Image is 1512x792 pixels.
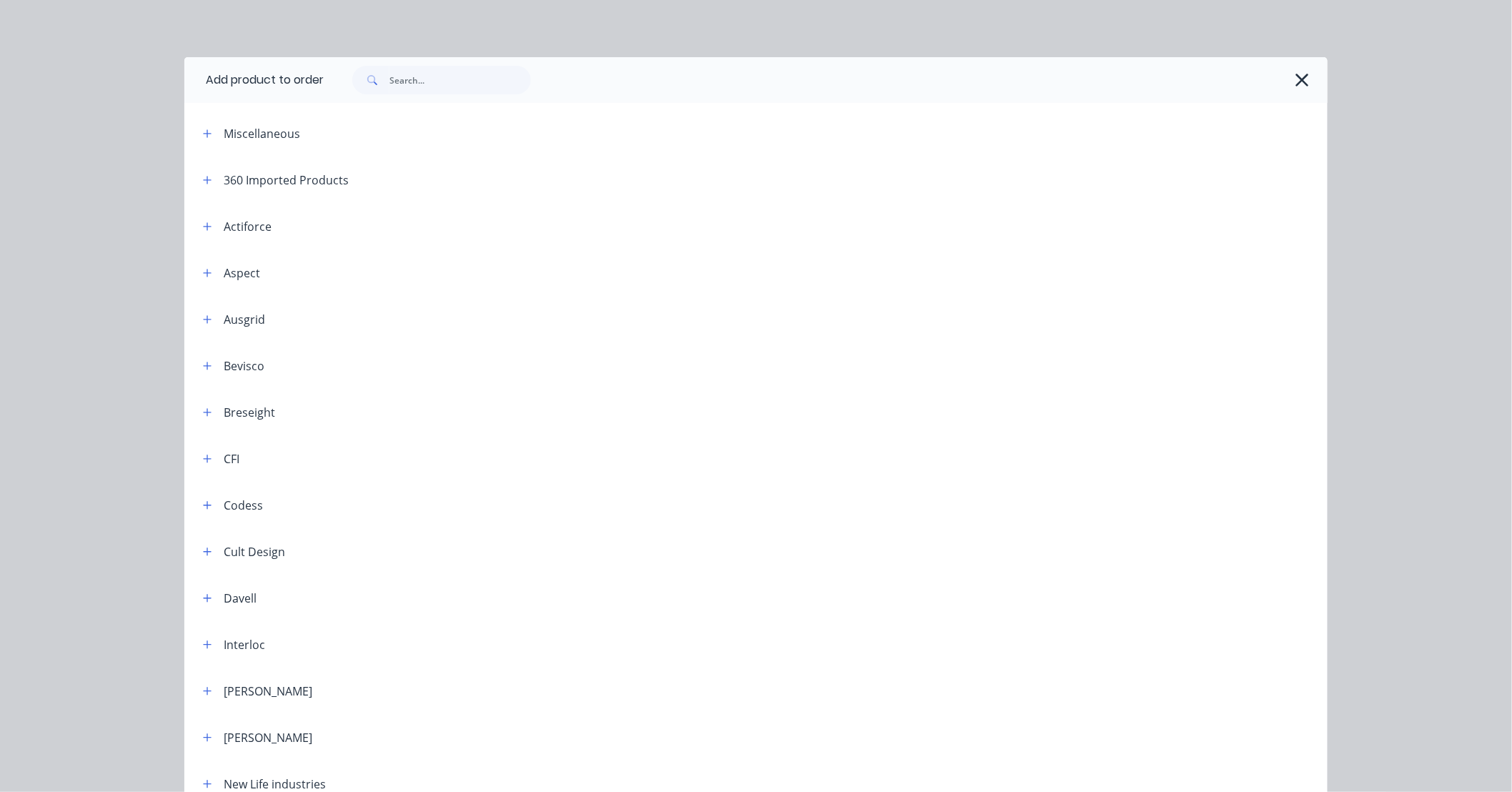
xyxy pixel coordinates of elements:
div: Davell [224,590,257,607]
div: Cult Design [224,543,285,560]
input: Search... [389,66,531,94]
div: Add product to order [184,57,324,103]
div: [PERSON_NAME] [224,683,312,700]
div: Aspect [224,264,260,282]
div: Interloc [224,636,265,653]
div: Ausgrid [224,311,265,328]
div: 360 Imported Products [224,172,349,189]
div: Miscellaneous [224,125,300,142]
div: CFI [224,450,239,467]
div: Actiforce [224,218,272,235]
div: Bevisco [224,357,264,375]
div: Codess [224,497,263,514]
div: Breseight [224,404,275,421]
div: [PERSON_NAME] [224,729,312,746]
